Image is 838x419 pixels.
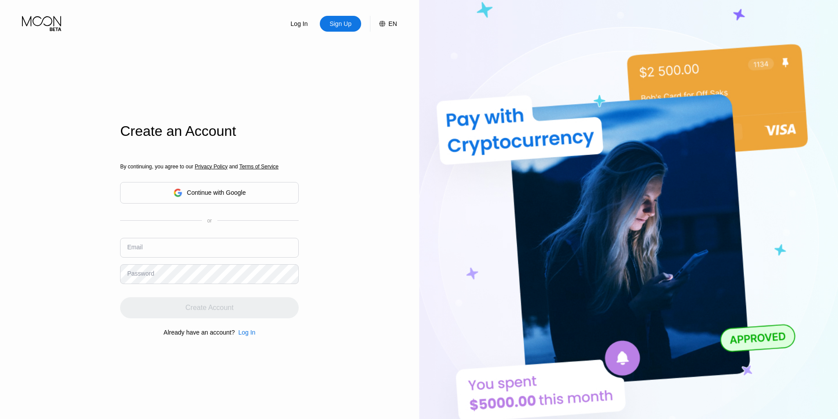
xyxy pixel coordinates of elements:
div: Password [127,270,154,277]
span: Privacy Policy [195,164,228,170]
div: Sign Up [320,16,361,32]
div: Log In [278,16,320,32]
div: Log In [238,329,256,336]
div: or [207,218,212,224]
div: Log In [290,19,309,28]
div: EN [388,20,397,27]
span: and [227,164,239,170]
div: Already have an account? [164,329,235,336]
div: Continue with Google [187,189,246,196]
div: Sign Up [329,19,352,28]
div: Create an Account [120,123,299,139]
span: Terms of Service [239,164,278,170]
div: EN [370,16,397,32]
div: Log In [235,329,256,336]
div: Continue with Google [120,182,299,204]
div: Email [127,244,143,251]
div: By continuing, you agree to our [120,164,299,170]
